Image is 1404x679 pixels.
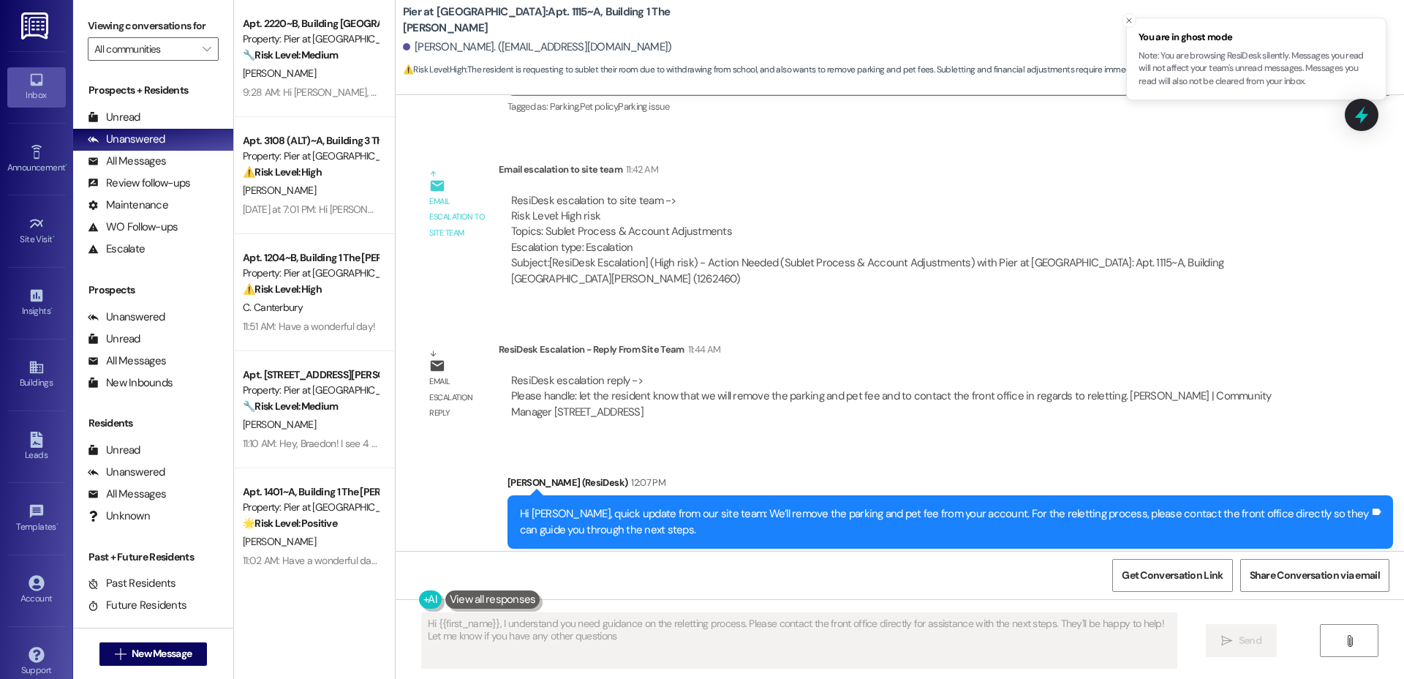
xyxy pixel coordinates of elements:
[1112,559,1232,592] button: Get Conversation Link
[94,37,195,61] input: All communities
[88,176,190,191] div: Review follow-ups
[88,15,219,37] label: Viewing conversations for
[243,517,337,530] strong: 🌟 Risk Level: Positive
[243,301,303,314] span: C. Canterbury
[243,320,375,333] div: 11:51 AM: Have a wonderful day!
[88,465,165,480] div: Unanswered
[622,162,658,177] div: 11:42 AM
[73,549,233,565] div: Past + Future Residents
[243,149,378,164] div: Property: Pier at [GEOGRAPHIC_DATA]
[243,16,378,31] div: Apt. 2220~B, Building [GEOGRAPHIC_DATA][PERSON_NAME]
[88,375,173,391] div: New Inbounds
[507,475,1393,495] div: [PERSON_NAME] (ResiDesk)
[243,500,378,515] div: Property: Pier at [GEOGRAPHIC_DATA]
[243,554,456,567] div: 11:02 AM: Have a wonderful day, [PERSON_NAME]!
[88,110,140,125] div: Unread
[243,383,378,398] div: Property: Pier at [GEOGRAPHIC_DATA]
[73,282,233,298] div: Prospects
[7,355,66,394] a: Buildings
[243,48,338,61] strong: 🔧 Risk Level: Medium
[65,160,67,170] span: •
[1206,624,1277,657] button: Send
[243,282,322,296] strong: ⚠️ Risk Level: High
[115,648,126,660] i: 
[243,184,316,197] span: [PERSON_NAME]
[627,475,665,490] div: 12:07 PM
[429,374,486,421] div: Email escalation reply
[1122,13,1136,28] button: Close toast
[243,418,316,431] span: [PERSON_NAME]
[53,232,55,242] span: •
[73,83,233,98] div: Prospects + Residents
[88,509,150,524] div: Unknown
[50,304,53,314] span: •
[1239,633,1261,648] span: Send
[243,266,378,281] div: Property: Pier at [GEOGRAPHIC_DATA]
[1221,635,1232,647] i: 
[73,416,233,431] div: Residents
[88,331,140,347] div: Unread
[243,67,316,80] span: [PERSON_NAME]
[7,571,66,610] a: Account
[243,31,378,47] div: Property: Pier at [GEOGRAPHIC_DATA]
[429,194,486,241] div: Email escalation to site team
[7,427,66,467] a: Leads
[88,220,178,235] div: WO Follow-ups
[21,12,51,40] img: ResiDesk Logo
[7,211,66,251] a: Site Visit •
[88,241,145,257] div: Escalate
[88,353,166,369] div: All Messages
[1240,559,1389,592] button: Share Conversation via email
[520,506,1370,538] div: Hi [PERSON_NAME], quick update from our site team: We’ll remove the parking and pet fee from your...
[7,283,66,323] a: Insights •
[99,642,208,666] button: New Message
[243,399,338,413] strong: 🔧 Risk Level: Medium
[507,549,1393,570] div: Tagged as:
[499,342,1303,362] div: ResiDesk Escalation - Reply From Site Team
[1344,635,1355,647] i: 
[88,443,140,458] div: Unread
[203,43,211,55] i: 
[1122,568,1223,583] span: Get Conversation Link
[243,165,322,179] strong: ⚠️ Risk Level: High
[243,367,378,383] div: Apt. [STREET_ADDRESS][PERSON_NAME]
[422,613,1177,668] textarea: Hi {{first_name}}, I understand you need guidance on the reletting process. Please contact the fr...
[56,519,58,530] span: •
[618,100,669,113] span: Parking issue
[1139,50,1374,89] p: Note: You are browsing ResiDesk silently. Messages you read will not affect your team's unread me...
[243,484,378,500] div: Apt. 1401~A, Building 1 The [PERSON_NAME]
[88,310,165,325] div: Unanswered
[132,646,192,661] span: New Message
[7,67,66,107] a: Inbox
[243,133,378,149] div: Apt. 3108 (ALT)~A, Building 3 The [PERSON_NAME]
[88,154,166,169] div: All Messages
[88,487,166,502] div: All Messages
[580,100,619,113] span: Pet policy ,
[243,535,316,548] span: [PERSON_NAME]
[1250,568,1380,583] span: Share Conversation via email
[507,96,1393,117] div: Tagged as:
[684,342,721,357] div: 11:44 AM
[511,193,1291,256] div: ResiDesk escalation to site team -> Risk Level: High risk Topics: Sublet Process & Account Adjust...
[499,162,1303,182] div: Email escalation to site team
[243,250,378,266] div: Apt. 1204~B, Building 1 The [PERSON_NAME]
[511,373,1272,419] div: ResiDesk escalation reply -> Please handle: let the resident know that we will remove the parking...
[88,132,165,147] div: Unanswered
[403,64,466,75] strong: ⚠️ Risk Level: High
[88,198,168,213] div: Maintenance
[403,62,1253,78] span: : The resident is requesting to sublet their room due to withdrawing from school, and also wants ...
[7,499,66,539] a: Templates •
[88,576,176,591] div: Past Residents
[88,598,186,613] div: Future Residents
[403,4,695,36] b: Pier at [GEOGRAPHIC_DATA]: Apt. 1115~A, Building 1 The [PERSON_NAME]
[550,100,580,113] span: Parking ,
[511,255,1291,287] div: Subject: [ResiDesk Escalation] (High risk) - Action Needed (Sublet Process & Account Adjustments)...
[1139,30,1374,45] span: You are in ghost mode
[403,40,672,55] div: [PERSON_NAME]. ([EMAIL_ADDRESS][DOMAIN_NAME])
